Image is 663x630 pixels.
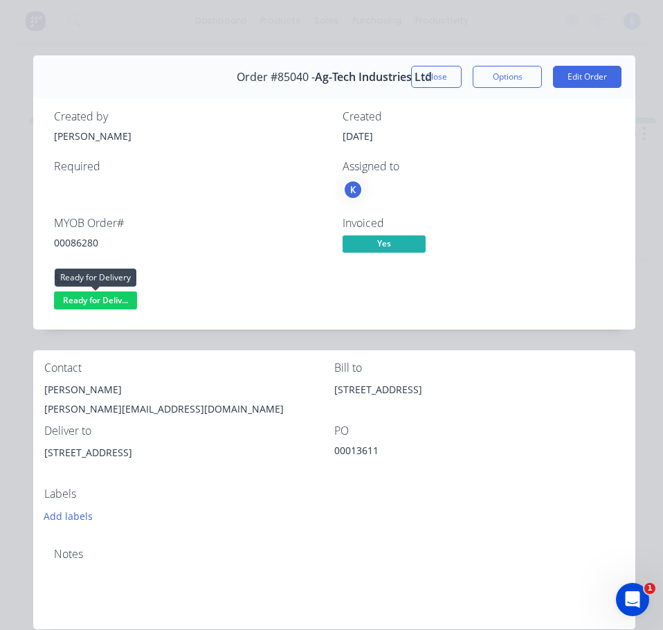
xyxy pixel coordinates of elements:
[334,424,624,438] div: PO
[54,217,326,230] div: MYOB Order #
[334,380,624,399] div: [STREET_ADDRESS]
[44,399,334,419] div: [PERSON_NAME][EMAIL_ADDRESS][DOMAIN_NAME]
[553,66,621,88] button: Edit Order
[54,291,137,309] span: Ready for Deliv...
[54,129,326,143] div: [PERSON_NAME]
[473,66,542,88] button: Options
[334,361,624,375] div: Bill to
[343,129,373,143] span: [DATE]
[44,380,334,399] div: [PERSON_NAME]
[315,71,432,84] span: Ag-Tech Industries Ltd
[44,380,334,424] div: [PERSON_NAME][PERSON_NAME][EMAIL_ADDRESS][DOMAIN_NAME]
[54,235,326,250] div: 00086280
[644,583,655,594] span: 1
[44,361,334,375] div: Contact
[343,217,615,230] div: Invoiced
[54,160,326,173] div: Required
[343,235,426,253] span: Yes
[343,179,363,200] button: K
[54,110,326,123] div: Created by
[343,160,615,173] div: Assigned to
[54,291,137,312] button: Ready for Deliv...
[44,443,334,487] div: [STREET_ADDRESS]
[37,506,100,525] button: Add labels
[334,443,507,462] div: 00013611
[54,273,326,286] div: Status
[55,269,136,287] div: Ready for Delivery
[54,548,615,561] div: Notes
[343,110,615,123] div: Created
[44,424,334,438] div: Deliver to
[334,380,624,424] div: [STREET_ADDRESS]
[237,71,315,84] span: Order #85040 -
[44,443,334,462] div: [STREET_ADDRESS]
[616,583,649,616] iframe: Intercom live chat
[411,66,462,88] button: Close
[44,487,334,501] div: Labels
